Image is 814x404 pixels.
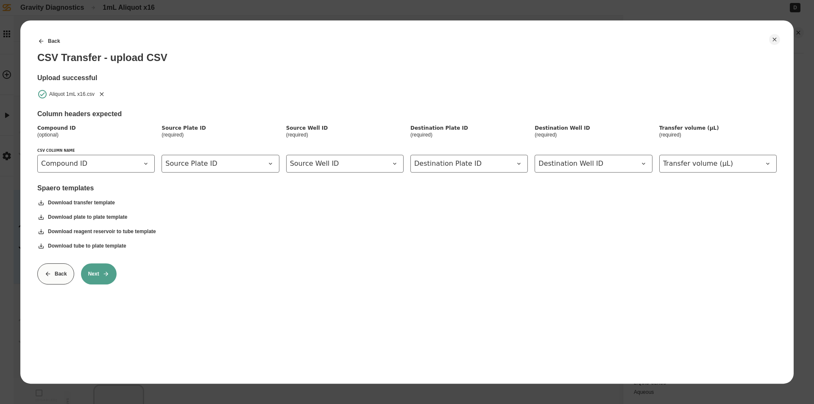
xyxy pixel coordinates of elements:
span: Destination Well ID [538,159,638,169]
span: Source Plate ID [165,159,265,169]
div: CSV COLUMN NAME [37,148,777,153]
span: Transfer volume (µL) [663,159,763,169]
div: Upload successful [37,74,777,82]
span: Destination Plate ID [414,159,514,169]
span: Source Well ID [290,159,390,169]
div: Destination Well ID [535,125,652,131]
div: Source Well ID [286,125,404,131]
div: (required) [286,131,404,138]
button: Remove [96,89,107,100]
div: Destination Plate ID [410,125,528,131]
div: Spaero templates [37,184,777,192]
div: (optional) [37,131,155,138]
button: Next [81,263,117,284]
button: Download transfer template [31,192,122,213]
button: Download plate to plate template [31,206,134,228]
div: (required) [535,131,652,138]
div: Source Plate ID [162,125,279,131]
div: (required) [162,131,279,138]
div: Compound ID [37,125,155,131]
div: (required) [659,131,777,138]
button: Back [37,263,74,284]
button: Download reagent reservoir to tube template [31,221,163,242]
div: CSV Transfer - upload CSV [37,52,167,64]
button: Back [31,31,67,52]
span: Compound ID [41,159,141,169]
div: Column headers expected [37,110,777,118]
div: (required) [410,131,528,138]
div: Transfer volume (µL) [659,125,777,131]
button: Download tube to plate template [31,235,134,256]
button: Close [769,34,780,45]
div: Aliquot 1mL x16.csv [49,91,95,98]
